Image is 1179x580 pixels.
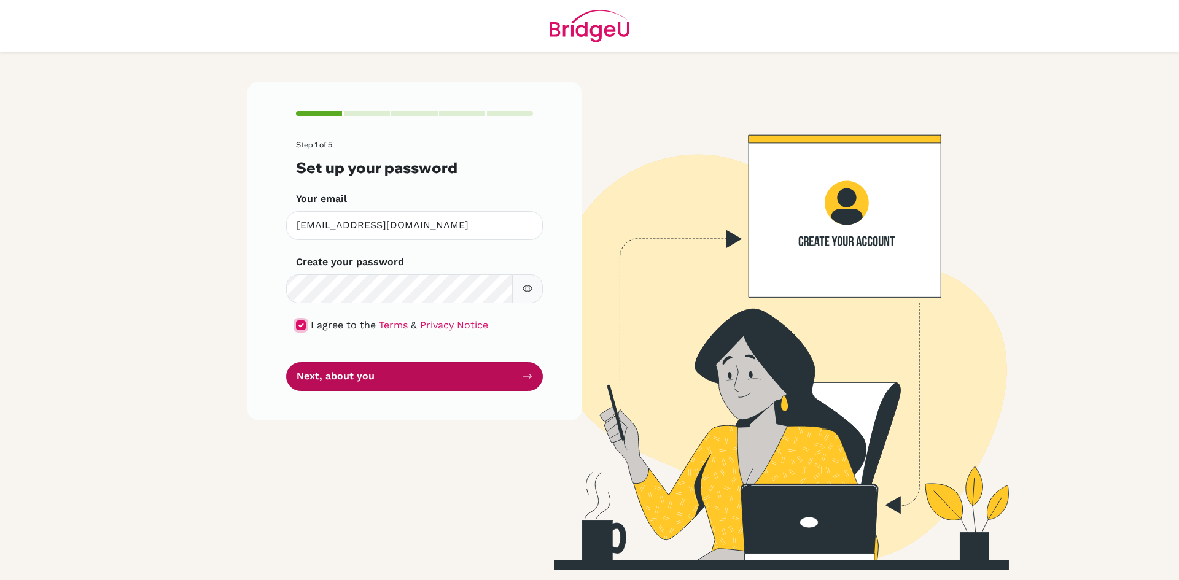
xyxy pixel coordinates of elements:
input: Insert your email* [286,211,543,240]
a: Terms [379,319,408,331]
img: Create your account [414,82,1115,570]
label: Create your password [296,255,404,269]
span: & [411,319,417,331]
a: Privacy Notice [420,319,488,331]
label: Your email [296,191,347,206]
span: I agree to the [311,319,376,331]
span: Step 1 of 5 [296,140,332,149]
h3: Set up your password [296,159,533,177]
button: Next, about you [286,362,543,391]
